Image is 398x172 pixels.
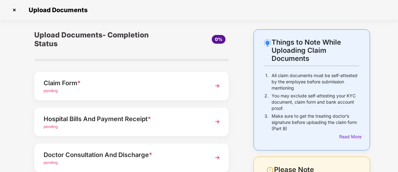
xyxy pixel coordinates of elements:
p: 1. [265,72,268,91]
div: Upload Documents- Completion Status [34,29,164,49]
img: svg+xml;base64,PHN2ZyB4bWxucz0iaHR0cDovL3d3dy53My5vcmcvMjAwMC9zdmciIHdpZHRoPSIyNC4wOTMiIGhlaWdodD... [264,39,271,47]
img: svg+xml;base64,PHN2ZyBpZD0iTmV4dCIgeG1sbnM9Imh0dHA6Ly93d3cudzMub3JnLzIwMDAvc3ZnIiB3aWR0aD0iMzYiIG... [212,116,223,127]
div: Claim Form [44,78,205,88]
p: 2. [264,93,268,111]
img: svg+xml;base64,PHN2ZyBpZD0iQ3Jvc3MtMzJ4MzIiIHhtbG5zPSJodHRwOi8vd3d3LnczLm9yZy8yMDAwL3N2ZyIgd2lkdG... [9,5,19,15]
span: Upload Documents [22,6,91,14]
img: svg+xml;base64,PHN2ZyBpZD0iTmV4dCIgeG1sbnM9Imh0dHA6Ly93d3cudzMub3JnLzIwMDAvc3ZnIiB3aWR0aD0iMzYiIG... [212,152,223,163]
div: Things to Note While Uploading Claim Documents [272,38,359,62]
span: pending [44,88,58,93]
span: pending [44,124,58,129]
span: 0% [215,37,222,42]
img: svg+xml;base64,PHN2ZyBpZD0iTmV4dCIgeG1sbnM9Imh0dHA6Ly93d3cudzMub3JnLzIwMDAvc3ZnIiB3aWR0aD0iMzYiIG... [212,80,223,91]
div: Read More [339,133,359,140]
div: Doctor Consultation And Discharge [44,150,205,160]
p: You may exclude self-attesting your KYC document, claim form and bank account proof. [272,93,359,111]
p: 3. [264,113,268,132]
p: All claim documents must be self-attested by the employee before submission mentioning [272,72,359,91]
div: Hospital Bills And Payment Receipt [44,114,205,124]
p: Make sure to get the treating doctor’s signature before uploading the claim form (Part B) [272,113,359,132]
span: pending [44,160,58,165]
